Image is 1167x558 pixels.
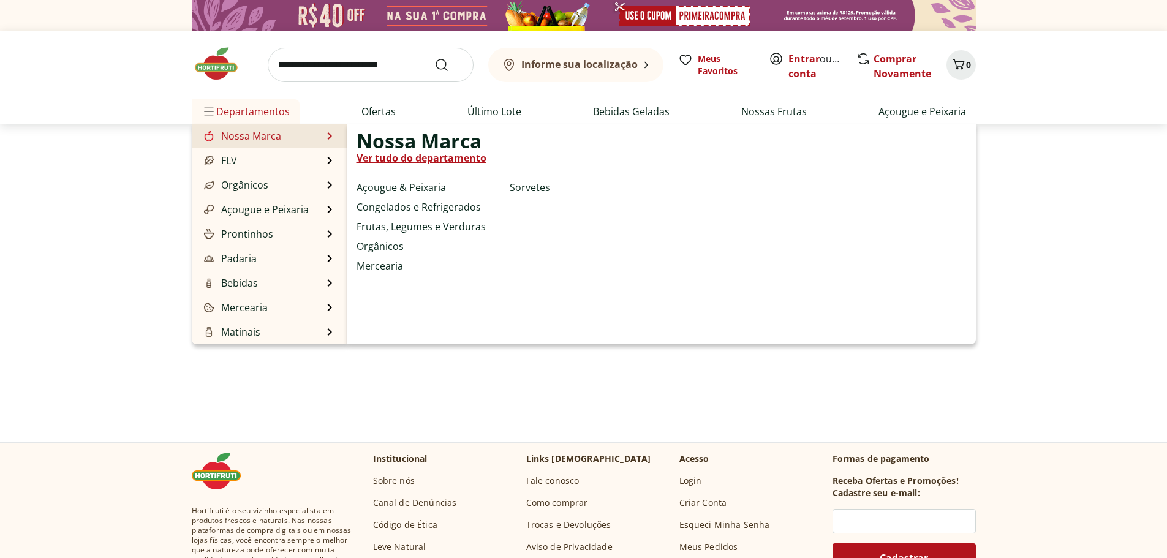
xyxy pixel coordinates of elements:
h3: Receba Ofertas e Promoções! [833,475,959,487]
b: Informe sua localização [521,58,638,71]
a: PadariaPadaria [202,251,257,266]
a: Leve Natural [373,541,426,553]
a: Frios, Queijos e LaticíniosFrios, Queijos e Laticínios [202,342,323,371]
a: Sobre nós [373,475,415,487]
input: search [268,48,474,82]
a: Açougue e Peixaria [878,104,966,119]
a: Trocas e Devoluções [526,519,611,531]
img: Orgânicos [204,180,214,190]
a: Açougue & Peixaria [357,180,446,195]
a: Como comprar [526,497,588,509]
a: Nossa MarcaNossa Marca [202,129,281,143]
a: Congelados e Refrigerados [357,200,481,214]
a: Criar conta [788,52,856,80]
img: Hortifruti [192,453,253,489]
p: Links [DEMOGRAPHIC_DATA] [526,453,651,465]
a: Aviso de Privacidade [526,541,613,553]
img: Prontinhos [204,229,214,239]
span: Departamentos [202,97,290,126]
a: OrgânicosOrgânicos [202,178,268,192]
a: Nossas Frutas [741,104,807,119]
a: Ofertas [361,104,396,119]
img: Mercearia [204,303,214,312]
img: Padaria [204,254,214,263]
a: Meus Favoritos [678,53,754,77]
a: ProntinhosProntinhos [202,227,273,241]
img: Açougue e Peixaria [204,205,214,214]
a: Orgânicos [357,239,404,254]
a: Esqueci Minha Senha [679,519,770,531]
a: Sorvetes [510,180,550,195]
a: Ver tudo do departamento [357,151,486,165]
a: Mercearia [357,258,403,273]
a: Fale conosco [526,475,580,487]
a: Entrar [788,52,820,66]
p: Acesso [679,453,709,465]
a: MerceariaMercearia [202,300,268,315]
a: Açougue e PeixariaAçougue e Peixaria [202,202,309,217]
span: ou [788,51,843,81]
img: Matinais [204,327,214,337]
a: Código de Ética [373,519,437,531]
img: FLV [204,156,214,165]
p: Formas de pagamento [833,453,976,465]
a: Bebidas Geladas [593,104,670,119]
a: Meus Pedidos [679,541,738,553]
a: BebidasBebidas [202,276,258,290]
button: Menu [202,97,216,126]
span: Nossa Marca [357,134,482,148]
span: Meus Favoritos [698,53,754,77]
img: Hortifruti [192,45,253,82]
a: FLVFLV [202,153,237,168]
img: Nossa Marca [204,131,214,141]
img: Bebidas [204,278,214,288]
a: Frutas, Legumes e Verduras [357,219,486,234]
span: 0 [966,59,971,70]
button: Carrinho [946,50,976,80]
a: Canal de Denúncias [373,497,457,509]
p: Institucional [373,453,428,465]
a: Comprar Novamente [874,52,931,80]
h3: Cadastre seu e-mail: [833,487,920,499]
a: MatinaisMatinais [202,325,260,339]
button: Informe sua localização [488,48,663,82]
a: Último Lote [467,104,521,119]
a: Criar Conta [679,497,727,509]
button: Submit Search [434,58,464,72]
a: Login [679,475,702,487]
